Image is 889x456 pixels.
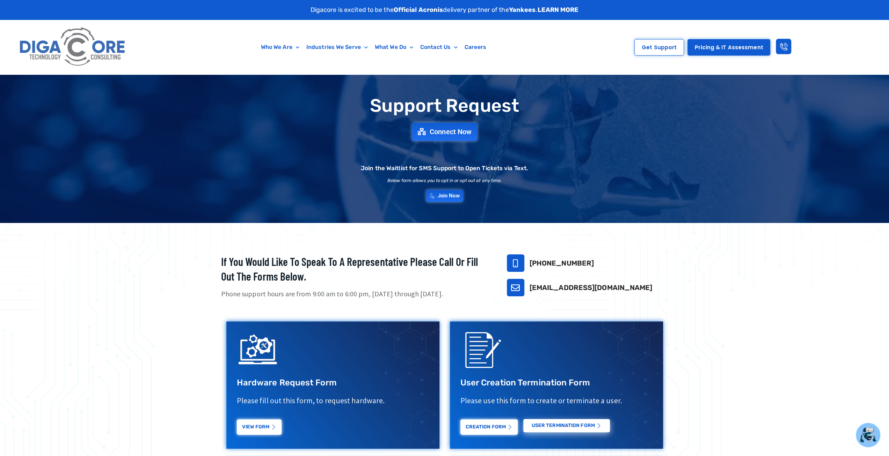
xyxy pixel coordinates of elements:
a: Creation Form [460,419,518,435]
p: Digacore is excited to be the delivery partner of the . [311,5,579,15]
h2: If you would like to speak to a representative please call or fill out the forms below. [221,254,489,283]
h3: User Creation Termination Form [460,377,653,388]
span: USER Termination Form [532,423,595,428]
img: IT Support Icon [237,328,279,370]
img: Support Request Icon [460,328,502,370]
a: [PHONE_NUMBER] [530,259,594,267]
p: Please use this form to create or terminate a user. [460,396,653,406]
p: Phone support hours are from 9:00 am to 6:00 pm, [DATE] through [DATE]. [221,289,489,299]
a: Connect Now [412,123,477,141]
a: Get Support [634,39,684,56]
span: Pricing & IT Assessment [695,45,763,50]
a: USER Termination Form [523,419,610,432]
h2: Below form allows you to opt in or opt out at any time. [387,178,502,183]
a: LEARN MORE [537,6,578,14]
a: [EMAIL_ADDRESS][DOMAIN_NAME] [530,283,653,292]
span: Join Now [438,193,460,198]
a: Contact Us [417,39,461,55]
a: support@digacore.com [507,279,524,296]
strong: Yankees [509,6,536,14]
a: 732-646-5725 [507,254,524,272]
p: Please fill out this form, to request hardware. [237,396,429,406]
a: Join Now [426,190,463,202]
span: Get Support [642,45,677,50]
h1: Support Request [204,96,686,116]
a: Careers [461,39,490,55]
span: Connect Now [430,128,472,135]
a: View Form [237,419,282,435]
a: What We Do [371,39,417,55]
strong: Official Acronis [394,6,443,14]
h2: Join the Waitlist for SMS Support to Open Tickets via Text. [361,165,528,171]
img: Digacore logo 1 [17,23,129,71]
a: Who We Are [257,39,303,55]
nav: Menu [171,39,576,55]
h3: Hardware Request Form [237,377,429,388]
a: Pricing & IT Assessment [687,39,770,56]
a: Industries We Serve [303,39,371,55]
